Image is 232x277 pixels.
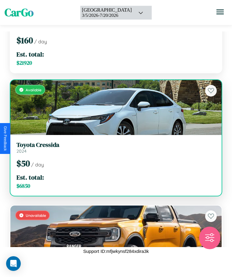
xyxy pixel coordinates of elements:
[34,38,47,45] span: / day
[31,162,44,168] span: / day
[16,59,32,67] span: $ 21920
[6,256,21,271] div: Open Intercom Messenger
[16,141,216,148] h3: Toyota Cressida
[16,182,30,190] span: $ 6850
[82,7,132,13] div: [GEOGRAPHIC_DATA]
[16,148,27,154] span: 2024
[82,13,132,18] div: 3 / 5 / 2026 - 7 / 20 / 2026
[3,126,7,151] div: Give Feedback
[16,158,30,169] span: $ 50
[83,247,149,255] p: Support ID: mfjwkynsf284xdira3k
[16,173,44,182] span: Est. total:
[26,88,42,92] span: Available
[26,213,46,218] span: Unavailable
[16,50,44,59] span: Est. total:
[5,5,34,20] span: CarGo
[16,141,216,154] a: Toyota Cressida2024
[16,35,33,46] span: $ 160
